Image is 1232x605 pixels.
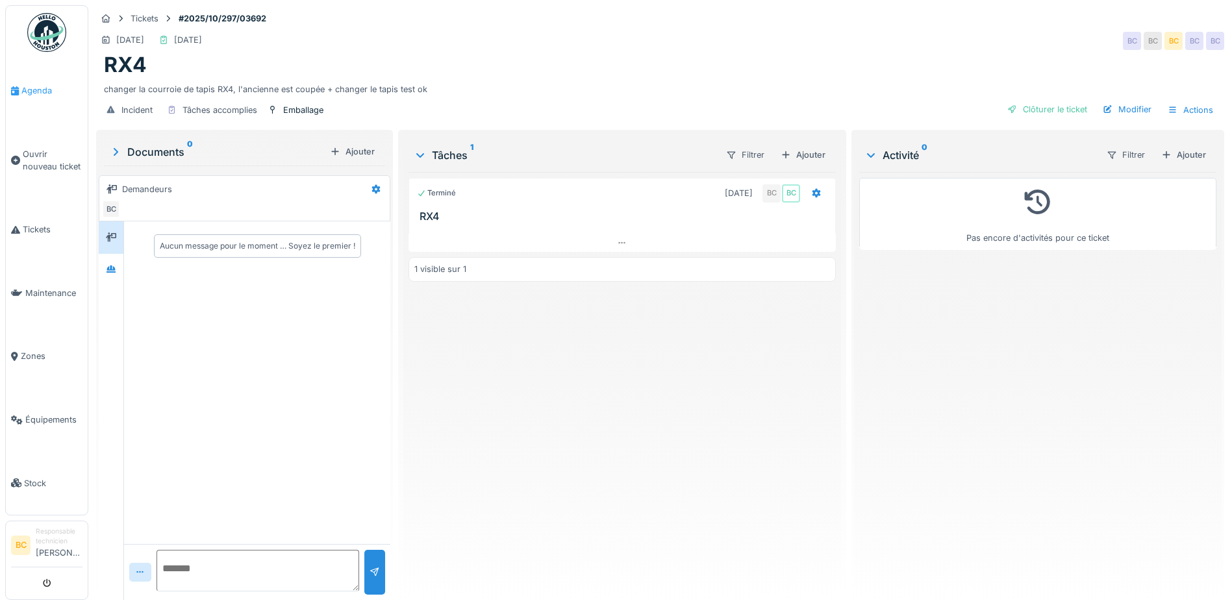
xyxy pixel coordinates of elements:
[21,84,82,97] span: Agenda
[720,145,770,164] div: Filtrer
[414,147,715,163] div: Tâches
[25,287,82,299] span: Maintenance
[6,325,88,388] a: Zones
[21,350,82,362] span: Zones
[1123,32,1141,50] div: BC
[104,78,1216,95] div: changer la courroie de tapis RX4, l'ancienne est coupée + changer le tapis test ok
[131,12,158,25] div: Tickets
[414,263,466,275] div: 1 visible sur 1
[864,147,1096,163] div: Activité
[23,223,82,236] span: Tickets
[417,188,456,199] div: Terminé
[6,262,88,325] a: Maintenance
[102,200,120,218] div: BC
[36,526,82,547] div: Responsable technicien
[6,388,88,452] a: Équipements
[6,198,88,262] a: Tickets
[420,210,830,223] h3: RX4
[11,526,82,567] a: BC Responsable technicien[PERSON_NAME]
[187,144,193,160] sup: 0
[762,184,781,203] div: BC
[1185,32,1203,50] div: BC
[116,34,144,46] div: [DATE]
[24,477,82,489] span: Stock
[23,148,82,173] span: Ouvrir nouveau ticket
[725,187,753,199] div: [DATE]
[121,104,153,116] div: Incident
[283,104,323,116] div: Emballage
[104,53,147,77] h1: RX4
[1098,101,1157,118] div: Modifier
[6,123,88,199] a: Ouvrir nouveau ticket
[6,451,88,515] a: Stock
[6,59,88,123] a: Agenda
[160,240,355,252] div: Aucun message pour le moment … Soyez le premier !
[325,143,380,160] div: Ajouter
[1156,146,1211,164] div: Ajouter
[782,184,800,203] div: BC
[1164,32,1183,50] div: BC
[11,536,31,555] li: BC
[1101,145,1151,164] div: Filtrer
[1002,101,1092,118] div: Clôturer le ticket
[1162,101,1219,119] div: Actions
[122,183,172,195] div: Demandeurs
[1206,32,1224,50] div: BC
[1144,32,1162,50] div: BC
[868,184,1208,244] div: Pas encore d'activités pour ce ticket
[775,146,831,164] div: Ajouter
[174,34,202,46] div: [DATE]
[182,104,257,116] div: Tâches accomplies
[27,13,66,52] img: Badge_color-CXgf-gQk.svg
[470,147,473,163] sup: 1
[36,526,82,564] li: [PERSON_NAME]
[25,414,82,426] span: Équipements
[173,12,271,25] strong: #2025/10/297/03692
[922,147,927,163] sup: 0
[109,144,325,160] div: Documents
